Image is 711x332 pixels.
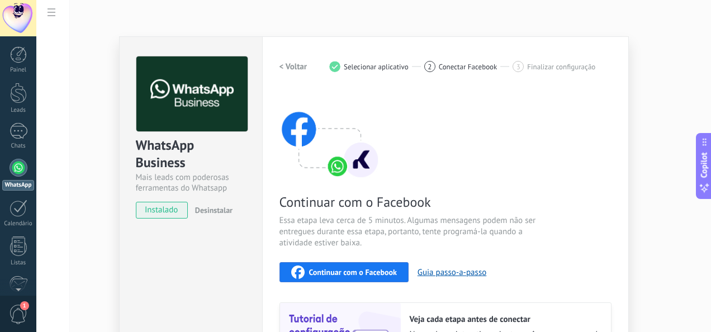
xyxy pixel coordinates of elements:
[279,262,409,282] button: Continuar com o Facebook
[195,205,233,215] span: Desinstalar
[344,63,409,71] span: Selecionar aplicativo
[439,63,497,71] span: Conectar Facebook
[2,220,35,227] div: Calendário
[279,56,307,77] button: < Voltar
[2,107,35,114] div: Leads
[279,193,546,211] span: Continuar com o Facebook
[279,61,307,72] h2: < Voltar
[428,62,432,72] span: 2
[2,180,34,191] div: WhatsApp
[418,267,486,278] button: Guia passo-a-passo
[136,172,246,193] div: Mais leads com poderosas ferramentas do Whatsapp
[136,56,248,132] img: logo_main.png
[136,202,187,219] span: instalado
[2,143,35,150] div: Chats
[410,314,600,325] h2: Veja cada etapa antes de conectar
[2,67,35,74] div: Painel
[2,259,35,267] div: Listas
[699,153,710,178] span: Copilot
[279,215,546,249] span: Essa etapa leva cerca de 5 minutos. Algumas mensagens podem não ser entregues durante essa etapa,...
[279,90,380,179] img: connect with facebook
[20,301,29,310] span: 1
[527,63,595,71] span: Finalizar configuração
[516,62,520,72] span: 3
[136,136,246,172] div: WhatsApp Business
[191,202,233,219] button: Desinstalar
[309,268,397,276] span: Continuar com o Facebook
